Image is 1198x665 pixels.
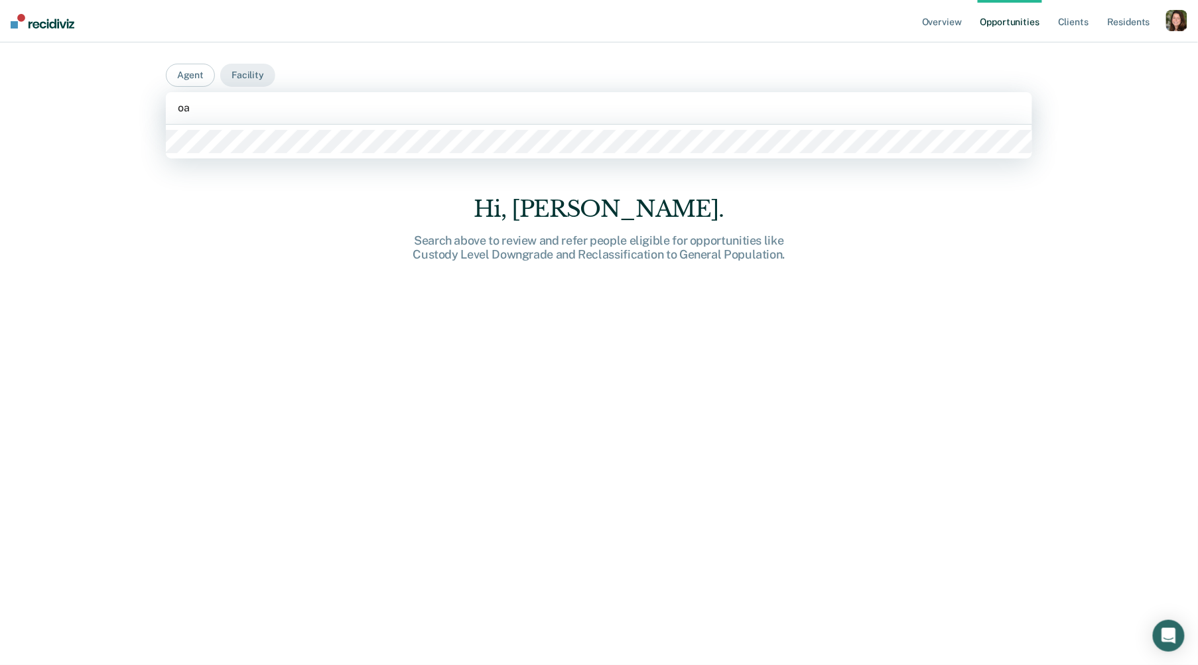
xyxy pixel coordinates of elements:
[220,64,275,87] button: Facility
[387,196,811,223] div: Hi, [PERSON_NAME].
[166,64,215,87] button: Agent
[1153,620,1185,652] div: Open Intercom Messenger
[387,233,811,262] div: Search above to review and refer people eligible for opportunities like Custody Level Downgrade a...
[11,14,74,29] img: Recidiviz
